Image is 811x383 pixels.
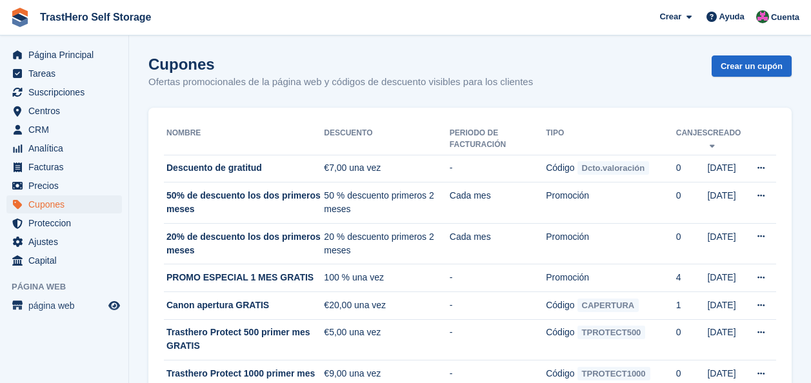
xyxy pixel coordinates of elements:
span: Cuenta [771,11,799,24]
td: 0 [676,223,708,264]
a: TrastHero Self Storage [35,6,157,28]
td: €20,00 una vez [324,292,449,320]
td: Cada mes [450,223,546,264]
th: Descuento [324,123,449,155]
td: Descuento de gratitud [164,155,324,182]
a: Creado [707,128,741,149]
span: Capital [28,251,106,270]
td: Código [546,319,676,360]
td: [DATE] [707,319,749,360]
td: 0 [676,319,708,360]
td: Cada mes [450,182,546,224]
a: menu [6,177,122,195]
th: Nombre [164,123,324,155]
td: - [450,264,546,292]
th: Periodo de facturación [450,123,546,155]
td: Código [546,292,676,320]
td: 20% de descuento los dos primeros meses [164,223,324,264]
td: 1 [676,292,708,320]
a: menu [6,121,122,139]
span: Dcto.valoración [577,161,650,175]
span: Crear [659,10,681,23]
span: Ayuda [719,10,745,23]
a: menu [6,233,122,251]
a: menu [6,158,122,176]
span: Analítica [28,139,106,157]
td: 4 [676,264,708,292]
p: Ofertas promocionales de la página web y códigos de descuento visibles para los clientes [148,75,533,90]
a: menu [6,139,122,157]
a: menú [6,297,122,315]
td: 0 [676,182,708,224]
span: Precios [28,177,106,195]
td: PROMO ESPECIAL 1 MES GRATIS [164,264,324,292]
span: Proteccion [28,214,106,232]
td: - [450,292,546,320]
h1: Cupones [148,55,533,73]
span: Facturas [28,158,106,176]
span: Tareas [28,64,106,83]
td: [DATE] [707,292,749,320]
td: 50 % descuento primeros 2 meses [324,182,449,224]
td: Trasthero Protect 500 primer mes GRATIS [164,319,324,360]
span: Centros [28,102,106,120]
td: - [450,319,546,360]
td: Promoción [546,223,676,264]
a: menu [6,214,122,232]
td: [DATE] [707,182,749,224]
td: [DATE] [707,155,749,182]
td: [DATE] [707,223,749,264]
td: €5,00 una vez [324,319,449,360]
span: CAPERTURA [577,299,639,312]
td: 50% de descuento los dos primeros meses [164,182,324,224]
a: menu [6,251,122,270]
td: [DATE] [707,264,749,292]
td: - [450,155,546,182]
td: €7,00 una vez [324,155,449,182]
span: página web [28,297,106,315]
a: menu [6,83,122,101]
td: Canon apertura GRATIS [164,292,324,320]
span: Cupones [28,195,106,213]
td: 20 % descuento primeros 2 meses [324,223,449,264]
a: Crear un cupón [712,55,792,77]
td: Código [546,155,676,182]
span: Página Principal [28,46,106,64]
span: CRM [28,121,106,139]
span: TPROTECT1000 [577,367,650,380]
a: menu [6,46,122,64]
td: 100 % una vez [324,264,449,292]
td: Promoción [546,182,676,224]
span: TPROTECT500 [577,326,646,339]
th: Canjes [676,123,708,155]
img: stora-icon-8386f47178a22dfd0bd8f6a31ec36ba5ce8667c1dd55bd0f319d3a0aa187defe.svg [10,8,30,27]
a: Vista previa de la tienda [106,298,122,313]
span: Ajustes [28,233,106,251]
img: Marua Grioui [756,10,769,23]
a: menu [6,195,122,213]
td: 0 [676,155,708,182]
a: menu [6,64,122,83]
td: Promoción [546,264,676,292]
th: Tipo [546,123,676,155]
a: menu [6,102,122,120]
span: Suscripciones [28,83,106,101]
span: Página web [12,280,128,293]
